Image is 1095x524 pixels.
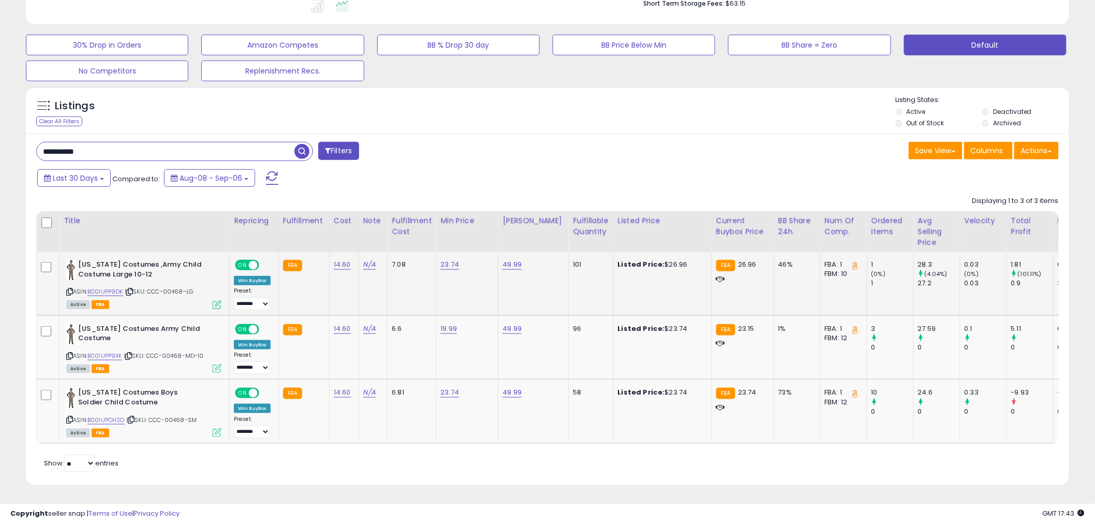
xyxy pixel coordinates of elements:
div: Velocity [965,215,1002,226]
span: OFF [258,389,274,398]
label: Out of Stock [907,119,944,127]
span: ON [236,325,249,333]
div: Listed Price [618,215,707,226]
a: B00IUPP9DK [87,287,123,296]
span: All listings currently available for purchase on Amazon [66,300,90,309]
div: 58 [573,388,605,397]
span: Compared to: [112,174,160,184]
button: Aug-08 - Sep-06 [164,169,255,187]
div: Clear All Filters [36,117,82,126]
button: Columns [964,142,1013,159]
div: 10 [871,388,913,397]
a: 14.60 [334,387,351,398]
b: Listed Price: [618,259,665,269]
div: Avg Selling Price [918,215,956,248]
div: -9.93 [1011,388,1053,397]
small: (0%) [965,270,979,278]
div: Win BuyBox [234,340,271,350]
div: $26.96 [618,260,704,269]
div: ASIN: [66,388,221,436]
div: FBA: 1 [825,388,859,397]
span: All listings currently available for purchase on Amazon [66,365,90,373]
div: 46% [778,260,812,269]
span: Show: entries [44,458,119,468]
small: FBA [716,324,735,336]
span: OFF [258,261,274,270]
img: 41X2qz+1xWL._SL40_.jpg [66,260,76,281]
div: 0 [1011,343,1053,352]
span: 26.96 [738,259,757,269]
button: Default [904,35,1067,55]
div: Note [363,215,383,226]
img: 41X2qz+1xWL._SL40_.jpg [66,324,76,345]
span: All listings currently available for purchase on Amazon [66,429,90,438]
b: [US_STATE] Costumes Boys Soldier Child Costume [78,388,204,410]
div: [PERSON_NAME] [502,215,564,226]
button: BB % Drop 30 day [377,35,540,55]
span: 23.74 [738,387,757,397]
div: 0 [918,343,960,352]
a: 19.99 [440,324,457,334]
span: Columns [971,145,1003,156]
div: Title [64,215,225,226]
label: Active [907,107,926,116]
small: FBA [283,388,302,399]
div: Displaying 1 to 3 of 3 items [972,196,1059,206]
small: FBA [283,260,302,271]
span: ON [236,261,249,270]
button: Actions [1014,142,1059,159]
div: Preset: [234,416,271,439]
div: 1 [871,260,913,269]
div: Repricing [234,215,274,226]
div: BB Share 24h. [778,215,816,237]
small: FBA [716,260,735,271]
small: FBA [716,388,735,399]
label: Archived [993,119,1021,127]
div: FBA: 1 [825,324,859,333]
div: 28.3 [918,260,960,269]
div: 0 [1011,407,1053,416]
span: Last 30 Days [53,173,98,183]
small: (4.04%) [925,270,948,278]
span: | SKU: CCC-00468-MD-10 [124,352,204,360]
a: B00IUPP9XK [87,352,122,360]
div: $23.74 [618,324,704,333]
h5: Listings [55,99,95,113]
a: 14.60 [334,324,351,334]
span: 23.15 [738,324,754,333]
span: FBA [92,365,109,373]
div: 73% [778,388,812,397]
div: FBM: 12 [825,333,859,343]
div: Ordered Items [871,215,909,237]
div: Total Profit [1011,215,1049,237]
div: Preset: [234,287,271,311]
div: 3 [871,324,913,333]
b: [US_STATE] Costumes ,Army Child Costume Large 10-12 [78,260,204,282]
button: Filters [318,142,359,160]
div: Fulfillable Quantity [573,215,609,237]
div: 6.6 [392,324,428,333]
label: Deactivated [993,107,1032,116]
span: ON [236,389,249,398]
small: (0%) [871,270,886,278]
button: Replenishment Recs. [201,61,364,81]
a: N/A [363,387,376,398]
a: 14.60 [334,259,351,270]
button: Amazon Competes [201,35,364,55]
span: 2025-10-7 17:43 GMT [1043,508,1085,518]
a: Terms of Use [88,508,132,518]
div: 0 [965,343,1007,352]
a: N/A [363,324,376,334]
b: Listed Price: [618,387,665,397]
button: 30% Drop in Orders [26,35,188,55]
a: 49.99 [502,324,522,334]
div: Min Price [440,215,494,226]
p: Listing States: [896,95,1069,105]
div: 0.9 [1011,279,1053,288]
button: Last 30 Days [37,169,111,187]
a: 23.74 [440,259,459,270]
a: N/A [363,259,376,270]
div: 0.03 [965,260,1007,269]
div: 6.81 [392,388,428,397]
span: Aug-08 - Sep-06 [180,173,242,183]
